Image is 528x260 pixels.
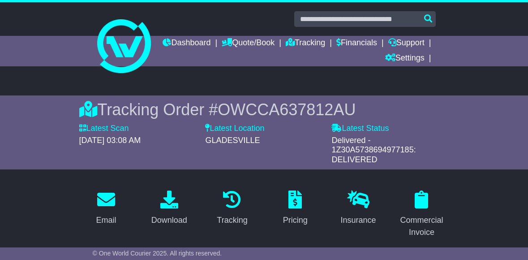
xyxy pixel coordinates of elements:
[388,36,425,51] a: Support
[331,124,389,134] label: Latest Status
[341,214,376,226] div: Insurance
[96,214,116,226] div: Email
[336,36,377,51] a: Financials
[211,187,253,230] a: Tracking
[163,36,210,51] a: Dashboard
[79,124,129,134] label: Latest Scan
[205,136,260,145] span: GLADESVILLE
[277,187,313,230] a: Pricing
[90,187,122,230] a: Email
[205,124,264,134] label: Latest Location
[400,214,443,238] div: Commercial Invoice
[283,214,308,226] div: Pricing
[394,187,449,242] a: Commercial Invoice
[218,100,356,119] span: OWCCA637812AU
[79,100,449,119] div: Tracking Order #
[151,214,187,226] div: Download
[385,51,425,66] a: Settings
[286,36,325,51] a: Tracking
[93,250,222,257] span: © One World Courier 2025. All rights reserved.
[79,136,141,145] span: [DATE] 03:08 AM
[335,187,382,230] a: Insurance
[331,136,416,164] span: Delivered - 1Z30A5738694977185: DELIVERED
[222,36,275,51] a: Quote/Book
[217,214,247,226] div: Tracking
[146,187,193,230] a: Download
